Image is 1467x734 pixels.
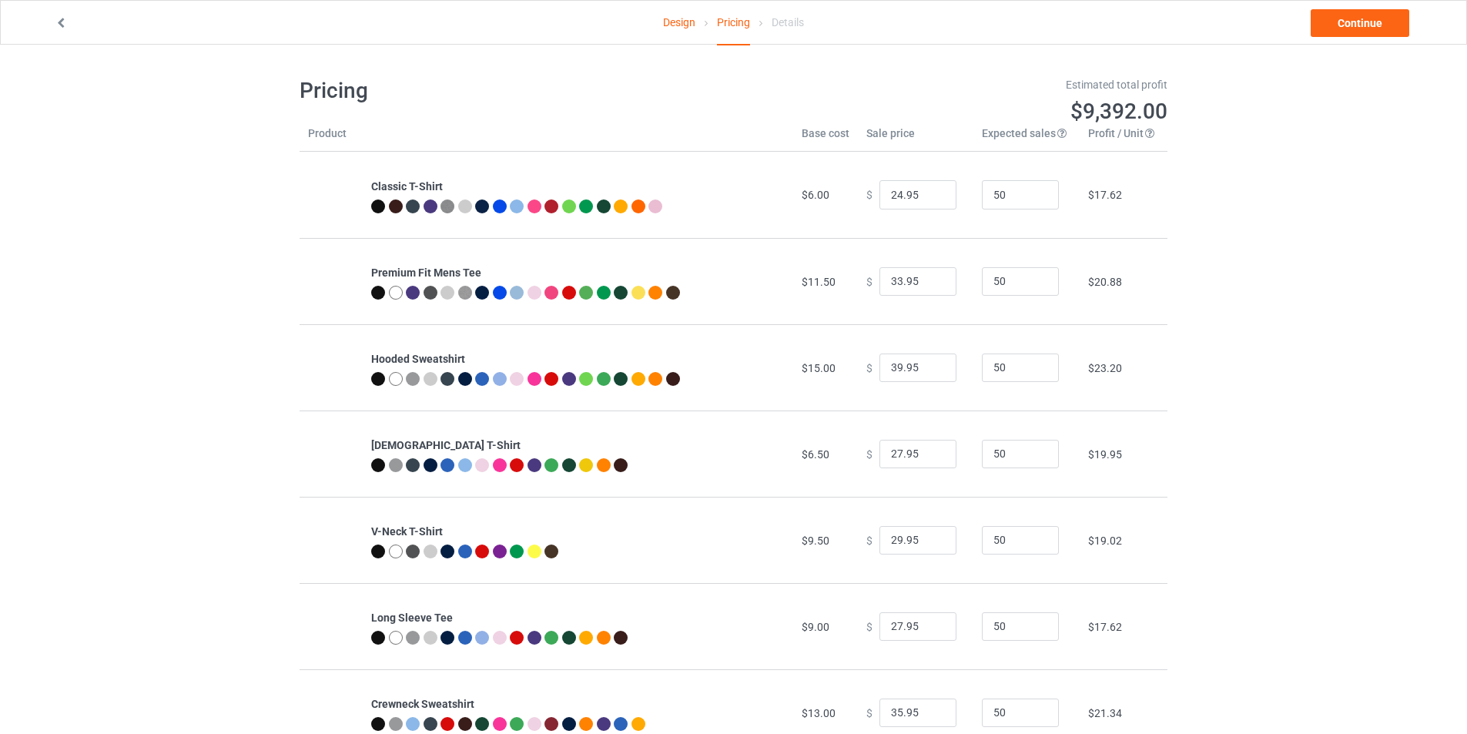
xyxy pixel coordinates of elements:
span: $13.00 [802,707,836,719]
span: $15.00 [802,362,836,374]
span: $23.20 [1088,362,1122,374]
span: $ [866,620,872,632]
div: Pricing [717,1,750,45]
span: $6.00 [802,189,829,201]
b: Hooded Sweatshirt [371,353,465,365]
span: $17.62 [1088,621,1122,633]
span: $11.50 [802,276,836,288]
b: V-Neck T-Shirt [371,525,443,538]
span: $9.50 [802,535,829,547]
span: $ [866,361,872,374]
a: Design [663,1,695,44]
span: $17.62 [1088,189,1122,201]
b: [DEMOGRAPHIC_DATA] T-Shirt [371,439,521,451]
span: $19.02 [1088,535,1122,547]
b: Crewneck Sweatshirt [371,698,474,710]
img: heather_texture.png [458,286,472,300]
img: heather_texture.png [440,199,454,213]
th: Profit / Unit [1080,126,1167,152]
span: $9,392.00 [1070,99,1167,124]
span: $ [866,275,872,287]
th: Base cost [793,126,858,152]
th: Product [300,126,363,152]
span: $9.00 [802,621,829,633]
span: $21.34 [1088,707,1122,719]
th: Expected sales [973,126,1080,152]
a: Continue [1311,9,1409,37]
div: Estimated total profit [745,77,1168,92]
h1: Pricing [300,77,723,105]
div: Details [772,1,804,44]
b: Premium Fit Mens Tee [371,266,481,279]
span: $6.50 [802,448,829,461]
b: Classic T-Shirt [371,180,443,193]
span: $20.88 [1088,276,1122,288]
span: $ [866,447,872,460]
span: $ [866,534,872,546]
b: Long Sleeve Tee [371,612,453,624]
span: $ [866,189,872,201]
th: Sale price [858,126,973,152]
span: $ [866,706,872,719]
span: $19.95 [1088,448,1122,461]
